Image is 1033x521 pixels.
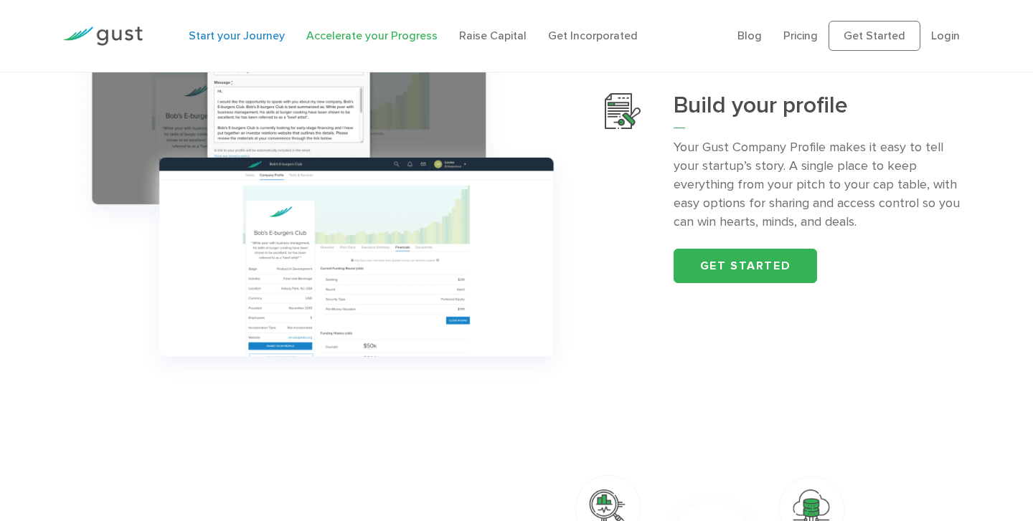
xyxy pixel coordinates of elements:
[548,29,638,42] a: Get Incorporated
[737,29,762,42] a: Blog
[674,249,817,283] a: Get started
[783,29,818,42] a: Pricing
[829,21,920,51] a: Get Started
[674,138,971,231] p: Your Gust Company Profile makes it easy to tell your startup’s story. A single place to keep ever...
[674,93,971,128] h3: Build your profile
[62,27,143,46] img: Gust Logo
[459,29,527,42] a: Raise Capital
[605,93,641,129] img: Build Your Profile
[306,29,438,42] a: Accelerate your Progress
[931,29,960,42] a: Login
[189,29,285,42] a: Start your Journey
